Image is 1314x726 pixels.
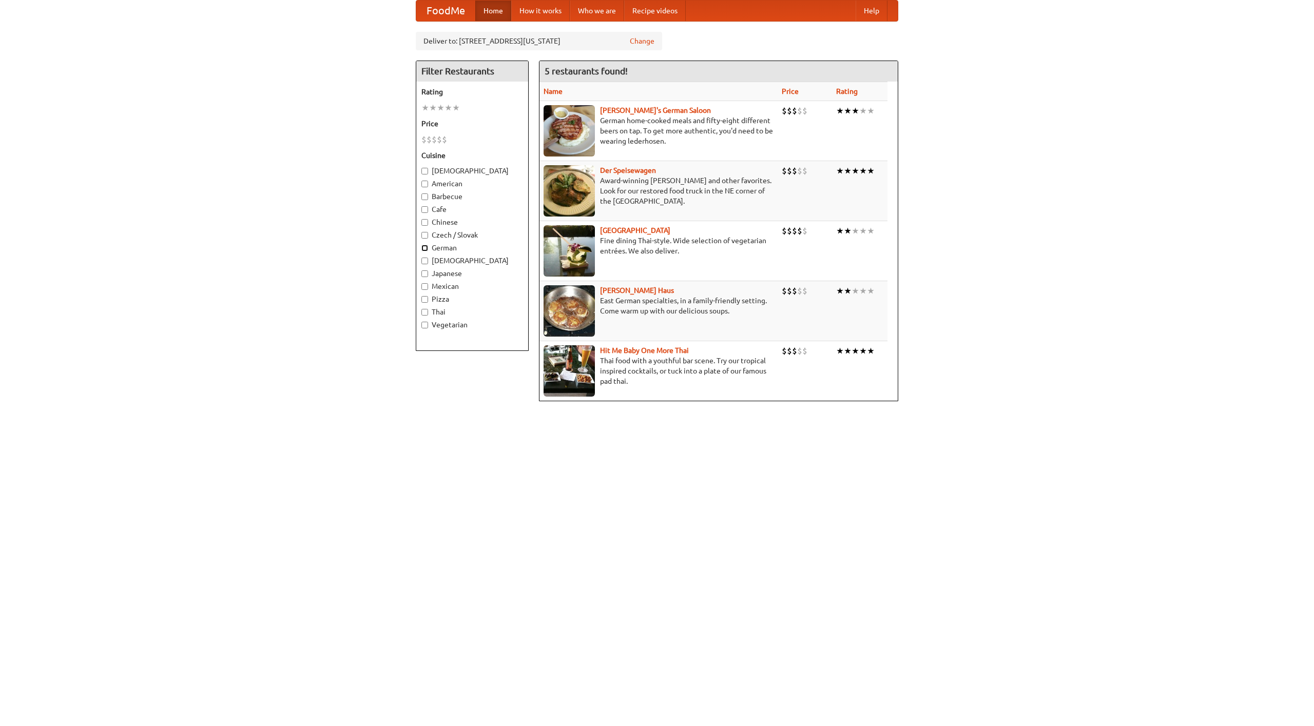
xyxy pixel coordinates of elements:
li: ★ [852,165,859,176]
label: Vegetarian [421,320,523,330]
li: $ [787,285,792,297]
li: $ [802,165,807,176]
label: Czech / Slovak [421,230,523,240]
li: $ [427,134,432,145]
li: ★ [867,225,875,237]
li: ★ [836,105,844,116]
li: ★ [421,102,429,113]
h5: Rating [421,87,523,97]
li: $ [442,134,447,145]
input: American [421,181,428,187]
li: ★ [836,225,844,237]
label: Barbecue [421,191,523,202]
p: East German specialties, in a family-friendly setting. Come warm up with our delicious soups. [544,296,774,316]
a: FoodMe [416,1,475,21]
li: ★ [437,102,445,113]
li: $ [802,285,807,297]
img: esthers.jpg [544,105,595,156]
a: Rating [836,87,858,95]
label: German [421,243,523,253]
li: ★ [859,345,867,357]
a: Price [782,87,799,95]
li: ★ [836,285,844,297]
a: Help [856,1,887,21]
p: German home-cooked meals and fifty-eight different beers on tap. To get more authentic, you'd nee... [544,115,774,146]
li: $ [797,285,802,297]
label: Mexican [421,281,523,291]
li: ★ [844,105,852,116]
li: ★ [867,105,875,116]
li: $ [787,225,792,237]
input: Mexican [421,283,428,290]
input: [DEMOGRAPHIC_DATA] [421,168,428,174]
label: Cafe [421,204,523,214]
li: ★ [867,345,875,357]
li: ★ [867,165,875,176]
li: $ [792,225,797,237]
input: Thai [421,309,428,316]
li: ★ [852,345,859,357]
li: $ [782,285,787,297]
li: ★ [836,165,844,176]
p: Award-winning [PERSON_NAME] and other favorites. Look for our restored food truck in the NE corne... [544,175,774,206]
ng-pluralize: 5 restaurants found! [545,66,628,76]
a: [PERSON_NAME] Haus [600,286,674,295]
li: $ [802,225,807,237]
li: ★ [844,285,852,297]
label: Chinese [421,217,523,227]
a: Name [544,87,563,95]
li: $ [782,225,787,237]
li: ★ [859,225,867,237]
li: $ [792,345,797,357]
img: babythai.jpg [544,345,595,397]
a: Der Speisewagen [600,166,656,174]
img: satay.jpg [544,225,595,277]
h5: Price [421,119,523,129]
li: $ [797,165,802,176]
li: ★ [429,102,437,113]
input: Czech / Slovak [421,232,428,239]
p: Thai food with a youthful bar scene. Try our tropical inspired cocktails, or tuck into a plate of... [544,356,774,386]
a: How it works [511,1,570,21]
li: $ [787,345,792,357]
li: ★ [852,285,859,297]
li: $ [802,105,807,116]
input: German [421,245,428,251]
h4: Filter Restaurants [416,61,528,82]
li: $ [797,105,802,116]
li: ★ [859,165,867,176]
input: Cafe [421,206,428,213]
input: Barbecue [421,193,428,200]
input: Japanese [421,270,428,277]
li: $ [782,345,787,357]
label: [DEMOGRAPHIC_DATA] [421,166,523,176]
li: $ [421,134,427,145]
li: $ [792,105,797,116]
li: ★ [844,225,852,237]
li: ★ [445,102,452,113]
a: [GEOGRAPHIC_DATA] [600,226,670,234]
label: American [421,179,523,189]
label: Thai [421,307,523,317]
a: Recipe videos [624,1,686,21]
li: $ [437,134,442,145]
li: ★ [452,102,460,113]
label: [DEMOGRAPHIC_DATA] [421,256,523,266]
p: Fine dining Thai-style. Wide selection of vegetarian entrées. We also deliver. [544,236,774,256]
a: [PERSON_NAME]'s German Saloon [600,106,711,114]
li: ★ [844,165,852,176]
input: [DEMOGRAPHIC_DATA] [421,258,428,264]
li: $ [792,285,797,297]
img: kohlhaus.jpg [544,285,595,337]
li: ★ [859,285,867,297]
li: ★ [852,105,859,116]
input: Chinese [421,219,428,226]
li: ★ [852,225,859,237]
li: $ [782,105,787,116]
a: Hit Me Baby One More Thai [600,346,689,355]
